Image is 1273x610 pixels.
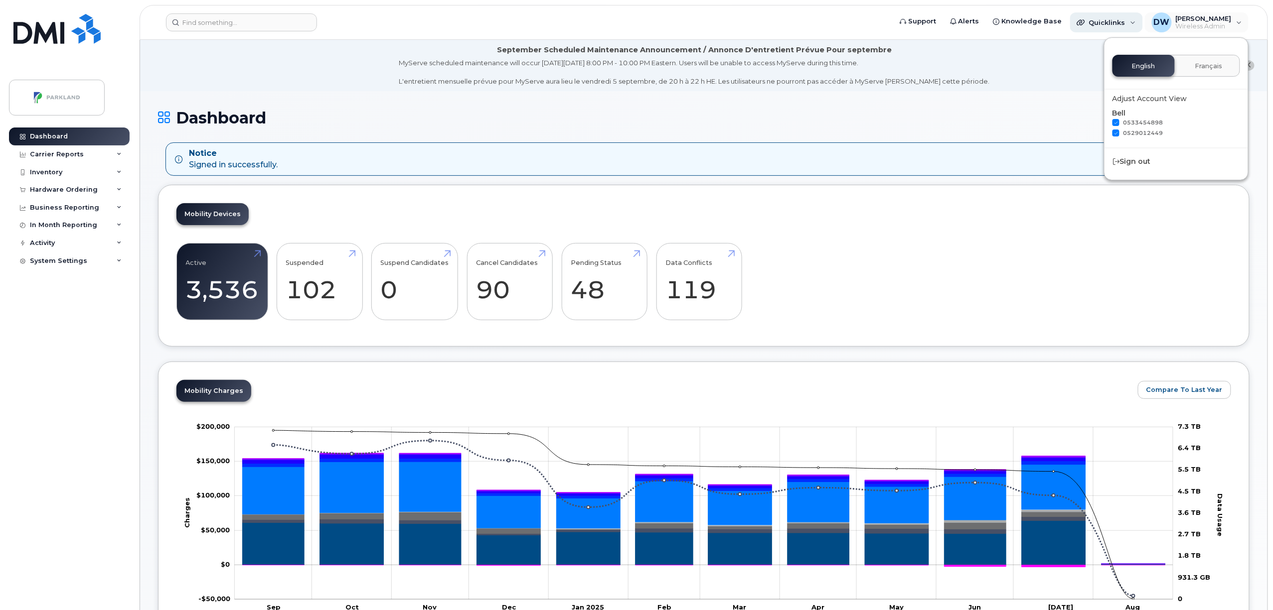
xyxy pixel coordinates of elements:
a: Pending Status 48 [571,249,638,315]
h1: Dashboard [158,109,1250,126]
a: Suspended 102 [286,249,353,315]
g: $0 [196,457,230,465]
strong: Notice [189,148,278,159]
tspan: Data Usage [1216,493,1224,536]
button: Compare To Last Year [1138,381,1231,399]
span: 0533454898 [1123,119,1163,126]
span: 0529012449 [1123,129,1163,136]
div: Signed in successfully. [189,148,278,171]
tspan: $200,000 [196,422,230,430]
tspan: 3.6 TB [1178,508,1201,516]
tspan: 0 [1178,595,1183,603]
g: $0 [201,526,230,534]
tspan: $150,000 [196,457,230,465]
a: Mobility Charges [176,380,251,402]
tspan: 6.4 TB [1178,444,1201,452]
tspan: 1.8 TB [1178,552,1201,560]
tspan: 2.7 TB [1178,530,1201,538]
a: Cancel Candidates 90 [476,249,543,315]
tspan: $50,000 [201,526,230,534]
div: MyServe scheduled maintenance will occur [DATE][DATE] 8:00 PM - 10:00 PM Eastern. Users will be u... [399,58,990,86]
tspan: 5.5 TB [1178,466,1201,474]
g: $0 [198,595,230,603]
div: Bell [1113,108,1240,139]
g: $0 [196,491,230,499]
tspan: -$50,000 [198,595,230,603]
tspan: 7.3 TB [1178,422,1201,430]
a: Active 3,536 [186,249,259,315]
g: Rate Plan [242,521,1165,565]
tspan: $0 [221,560,230,568]
span: Français [1195,62,1223,70]
a: Mobility Devices [176,203,249,225]
tspan: Charges [182,497,190,528]
g: PST [242,454,1165,564]
div: Adjust Account View [1113,94,1240,104]
a: Suspend Candidates 0 [381,249,449,315]
tspan: 931.3 GB [1178,573,1211,581]
g: $0 [196,422,230,430]
tspan: $100,000 [196,491,230,499]
g: Features [242,462,1165,564]
a: Data Conflicts 119 [665,249,733,315]
tspan: 4.5 TB [1178,487,1201,495]
div: Sign out [1105,152,1248,171]
span: Compare To Last Year [1146,385,1223,394]
div: September Scheduled Maintenance Announcement / Annonce D'entretient Prévue Pour septembre [497,45,892,55]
